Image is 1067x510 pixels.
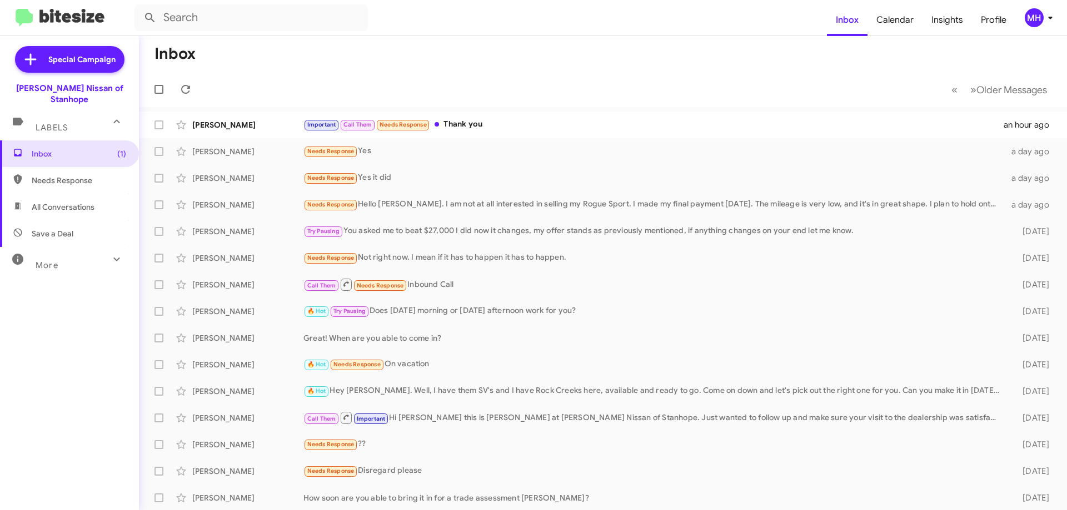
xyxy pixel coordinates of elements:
[303,251,1005,264] div: Not right now. I mean if it has to happen it has to happen.
[32,148,126,159] span: Inbox
[1005,492,1058,503] div: [DATE]
[1005,386,1058,397] div: [DATE]
[32,201,94,213] span: All Conversations
[1025,8,1044,27] div: MH
[976,84,1047,96] span: Older Messages
[307,282,336,289] span: Call Them
[307,361,326,368] span: 🔥 Hot
[945,78,1054,101] nav: Page navigation example
[303,492,1005,503] div: How soon are you able to bring it in for a trade assessment [PERSON_NAME]?
[1005,199,1058,210] div: a day ago
[1005,306,1058,317] div: [DATE]
[192,226,303,237] div: [PERSON_NAME]
[303,305,1005,317] div: Does [DATE] morning or [DATE] afternoon work for you?
[192,439,303,450] div: [PERSON_NAME]
[970,83,976,97] span: »
[357,282,404,289] span: Needs Response
[303,225,1005,238] div: You asked me to beat $27,000 I did now it changes, my offer stands as previously mentioned, if an...
[1005,226,1058,237] div: [DATE]
[307,441,355,448] span: Needs Response
[1005,173,1058,184] div: a day ago
[307,174,355,181] span: Needs Response
[1005,332,1058,344] div: [DATE]
[303,411,1005,425] div: Hi [PERSON_NAME] this is [PERSON_NAME] at [PERSON_NAME] Nissan of Stanhope. Just wanted to follow...
[32,175,126,186] span: Needs Response
[923,4,972,36] a: Insights
[303,118,1004,131] div: Thank you
[303,332,1005,344] div: Great! When are you able to come in?
[192,119,303,130] div: [PERSON_NAME]
[303,198,1005,211] div: Hello [PERSON_NAME]. I am not at all interested in selling my Rogue Sport. I made my final paymen...
[307,307,326,315] span: 🔥 Hot
[1005,359,1058,370] div: [DATE]
[1005,439,1058,450] div: [DATE]
[303,358,1005,371] div: On vacation
[154,45,196,63] h1: Inbox
[117,148,126,159] span: (1)
[333,307,366,315] span: Try Pausing
[192,253,303,264] div: [PERSON_NAME]
[192,466,303,477] div: [PERSON_NAME]
[307,148,355,155] span: Needs Response
[32,228,73,239] span: Save a Deal
[303,438,1005,451] div: ??
[945,78,964,101] button: Previous
[192,492,303,503] div: [PERSON_NAME]
[380,121,427,128] span: Needs Response
[1005,412,1058,423] div: [DATE]
[192,359,303,370] div: [PERSON_NAME]
[192,412,303,423] div: [PERSON_NAME]
[972,4,1015,36] a: Profile
[827,4,867,36] a: Inbox
[307,228,340,235] span: Try Pausing
[951,83,958,97] span: «
[1005,253,1058,264] div: [DATE]
[333,361,381,368] span: Needs Response
[192,146,303,157] div: [PERSON_NAME]
[192,386,303,397] div: [PERSON_NAME]
[303,277,1005,291] div: Inbound Call
[307,121,336,128] span: Important
[1015,8,1055,27] button: MH
[1004,119,1058,130] div: an hour ago
[307,254,355,261] span: Needs Response
[307,415,336,422] span: Call Them
[307,387,326,395] span: 🔥 Hot
[303,464,1005,477] div: Disregard please
[192,332,303,344] div: [PERSON_NAME]
[192,199,303,210] div: [PERSON_NAME]
[964,78,1054,101] button: Next
[303,385,1005,397] div: Hey [PERSON_NAME]. Well, I have them SV's and I have Rock Creeks here, available and ready to go....
[192,306,303,317] div: [PERSON_NAME]
[343,121,372,128] span: Call Them
[867,4,923,36] a: Calendar
[1005,279,1058,290] div: [DATE]
[303,171,1005,184] div: Yes it did
[48,54,116,65] span: Special Campaign
[36,260,58,270] span: More
[134,4,368,31] input: Search
[1005,466,1058,477] div: [DATE]
[357,415,386,422] span: Important
[303,145,1005,158] div: Yes
[15,46,124,73] a: Special Campaign
[36,123,68,133] span: Labels
[192,279,303,290] div: [PERSON_NAME]
[307,201,355,208] span: Needs Response
[307,467,355,474] span: Needs Response
[1005,146,1058,157] div: a day ago
[192,173,303,184] div: [PERSON_NAME]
